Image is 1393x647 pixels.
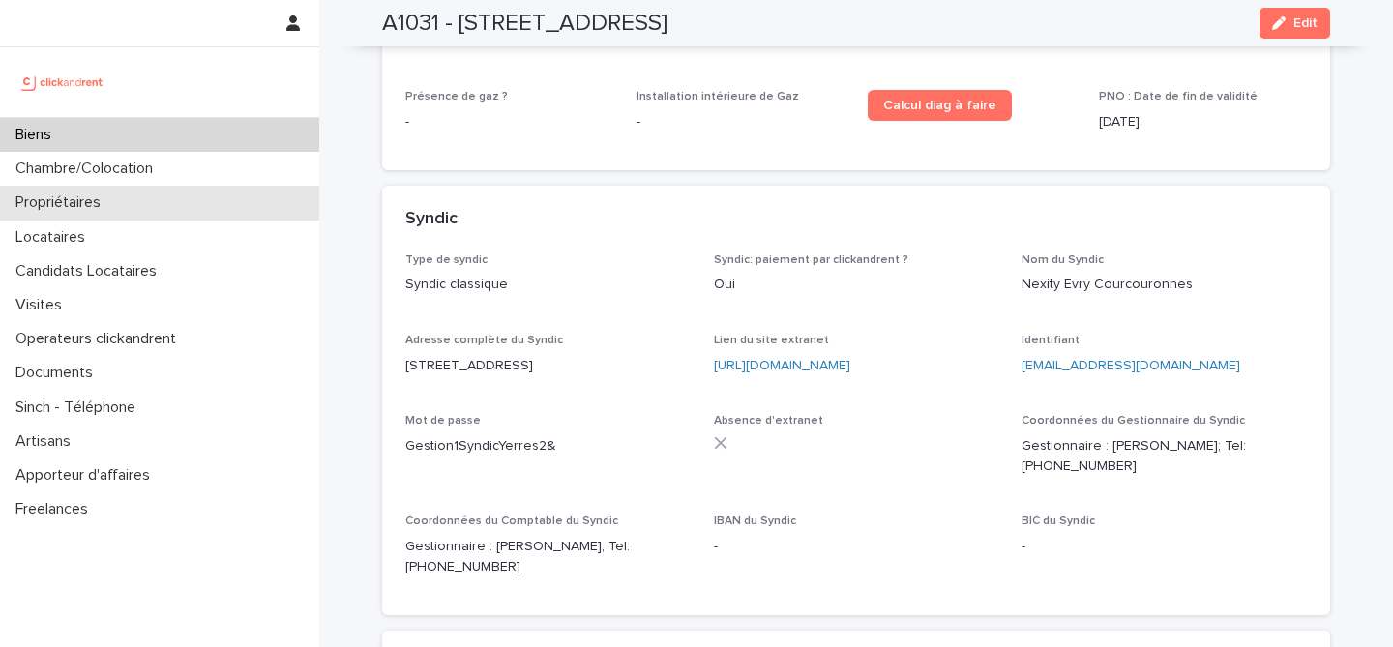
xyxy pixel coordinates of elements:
[405,275,691,295] p: Syndic classique
[1293,16,1318,30] span: Edit
[714,275,999,295] p: Oui
[8,296,77,314] p: Visites
[1022,335,1080,346] span: Identifiant
[8,466,165,485] p: Apporteur d'affaires
[1022,415,1245,426] span: Coordonnées du Gestionnaire du Syndic
[8,330,192,348] p: Operateurs clickandrent
[1022,359,1240,372] a: [EMAIL_ADDRESS][DOMAIN_NAME]
[1022,275,1307,295] p: Nexity Evry Courcouronnes
[8,160,168,178] p: Chambre/Colocation
[1099,91,1258,103] span: PNO : Date de fin de validité
[1022,254,1104,266] span: Nom du Syndic
[405,112,613,132] p: -
[8,228,101,247] p: Locataires
[8,364,108,382] p: Documents
[8,262,172,280] p: Candidats Locataires
[714,335,829,346] span: Lien du site extranet
[382,10,667,38] h2: A1031 - [STREET_ADDRESS]
[8,500,104,518] p: Freelances
[1099,112,1307,132] p: [DATE]
[714,415,823,426] span: Absence d'extranet
[637,91,799,103] span: Installation intérieure de Gaz
[714,537,999,557] p: -
[405,91,508,103] span: Présence de gaz ?
[8,398,151,417] p: Sinch - Téléphone
[637,112,845,132] p: -
[714,359,850,372] a: [URL][DOMAIN_NAME]
[405,209,458,230] h2: Syndic
[405,537,691,577] p: Gestionnaire : [PERSON_NAME]; Tel: [PHONE_NUMBER]
[405,356,691,376] p: [STREET_ADDRESS]
[714,254,908,266] span: Syndic: paiement par clickandrent ?
[883,99,996,112] span: Calcul diag à faire
[405,335,563,346] span: Adresse complète du Syndic
[8,126,67,144] p: Biens
[405,515,618,527] span: Coordonnées du Comptable du Syndic
[1022,515,1095,527] span: BIC du Syndic
[1022,436,1307,477] p: Gestionnaire : [PERSON_NAME]; Tel: [PHONE_NUMBER]
[8,193,116,212] p: Propriétaires
[714,515,796,527] span: IBAN du Syndic
[1260,8,1330,39] button: Edit
[405,436,691,456] p: Gestion1SyndicYerres2&
[15,63,109,102] img: UCB0brd3T0yccxBKYDjQ
[405,254,488,266] span: Type de syndic
[868,90,1012,121] a: Calcul diag à faire
[405,415,481,426] span: Mot de passe
[8,432,86,451] p: Artisans
[1022,537,1307,557] p: -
